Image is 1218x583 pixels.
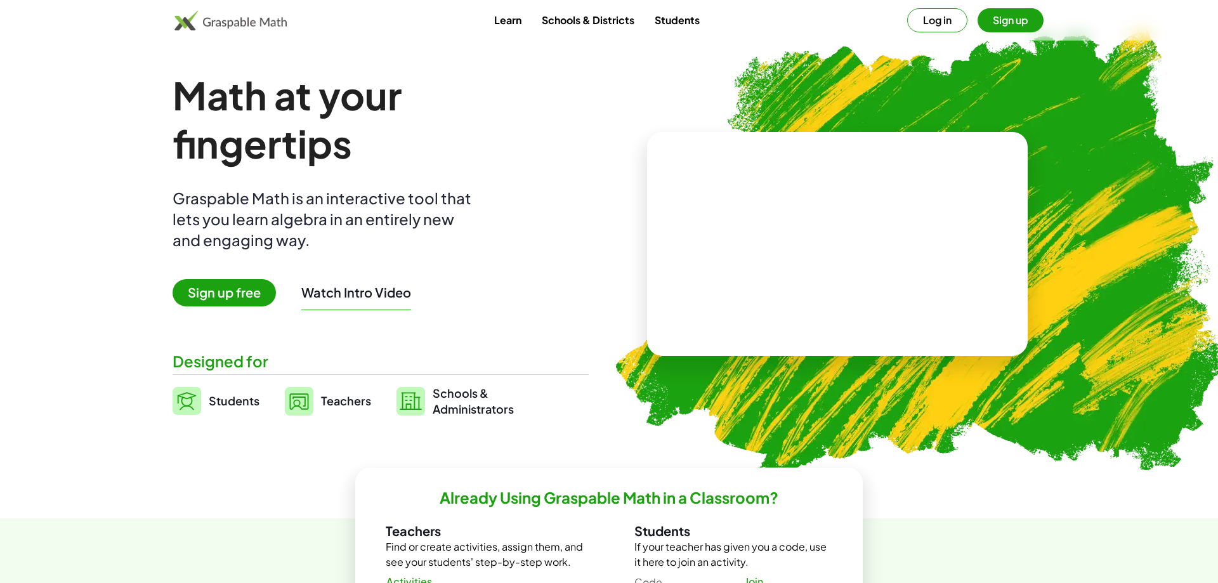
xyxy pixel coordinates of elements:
a: Schools & Districts [532,8,645,32]
span: Schools & Administrators [433,385,514,417]
h3: Teachers [386,523,584,539]
video: What is this? This is dynamic math notation. Dynamic math notation plays a central role in how Gr... [742,197,933,292]
a: Students [173,385,259,417]
a: Students [645,8,710,32]
div: Designed for [173,351,589,372]
h2: Already Using Graspable Math in a Classroom? [440,488,778,508]
button: Log in [907,8,967,32]
img: svg%3e [396,387,425,416]
a: Learn [484,8,532,32]
h1: Math at your fingertips [173,71,576,167]
a: Teachers [285,385,371,417]
span: Sign up free [173,279,276,306]
span: Teachers [321,393,371,408]
button: Watch Intro Video [301,284,411,301]
div: Graspable Math is an interactive tool that lets you learn algebra in an entirely new and engaging... [173,188,477,251]
button: Sign up [978,8,1044,32]
p: Find or create activities, assign them, and see your students' step-by-step work. [386,539,584,570]
p: If your teacher has given you a code, use it here to join an activity. [634,539,832,570]
a: Schools &Administrators [396,385,514,417]
span: Students [209,393,259,408]
img: svg%3e [173,387,201,415]
img: svg%3e [285,387,313,416]
h3: Students [634,523,832,539]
